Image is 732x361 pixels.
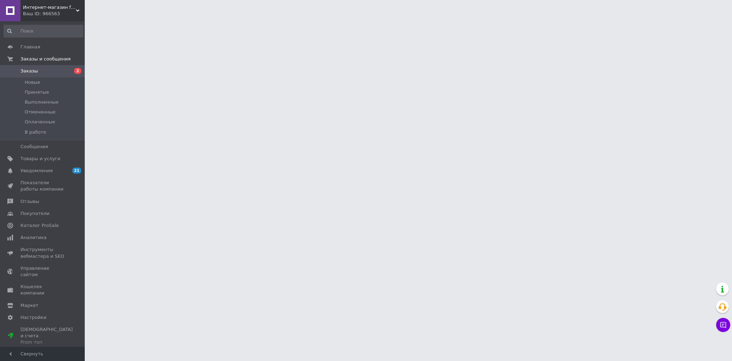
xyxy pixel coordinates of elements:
[25,119,55,125] span: Оплаченные
[25,89,49,95] span: Принятые
[20,265,65,278] span: Управление сайтом
[20,56,71,62] span: Заказы и сообщения
[20,234,47,241] span: Аналитика
[20,180,65,192] span: Показатели работы компании
[20,339,73,345] div: Prom топ
[20,156,60,162] span: Товары и услуги
[25,109,55,115] span: Отмененные
[23,4,76,11] span: Интернет-магазин focus-shop
[4,25,83,37] input: Поиск
[25,99,59,105] span: Выполненные
[20,144,48,150] span: Сообщения
[74,68,81,74] span: 2
[20,326,73,346] span: [DEMOGRAPHIC_DATA] и счета
[20,284,65,296] span: Кошелек компании
[20,210,49,217] span: Покупатели
[20,44,40,50] span: Главная
[20,198,39,205] span: Отзывы
[72,168,81,174] span: 21
[20,222,59,229] span: Каталог ProSale
[20,68,38,74] span: Заказы
[20,314,46,321] span: Настройки
[25,79,40,86] span: Новые
[20,246,65,259] span: Инструменты вебмастера и SEO
[20,168,53,174] span: Уведомления
[20,302,38,309] span: Маркет
[716,318,730,332] button: Чат с покупателем
[25,129,46,135] span: В работе
[23,11,85,17] div: Ваш ID: 966563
